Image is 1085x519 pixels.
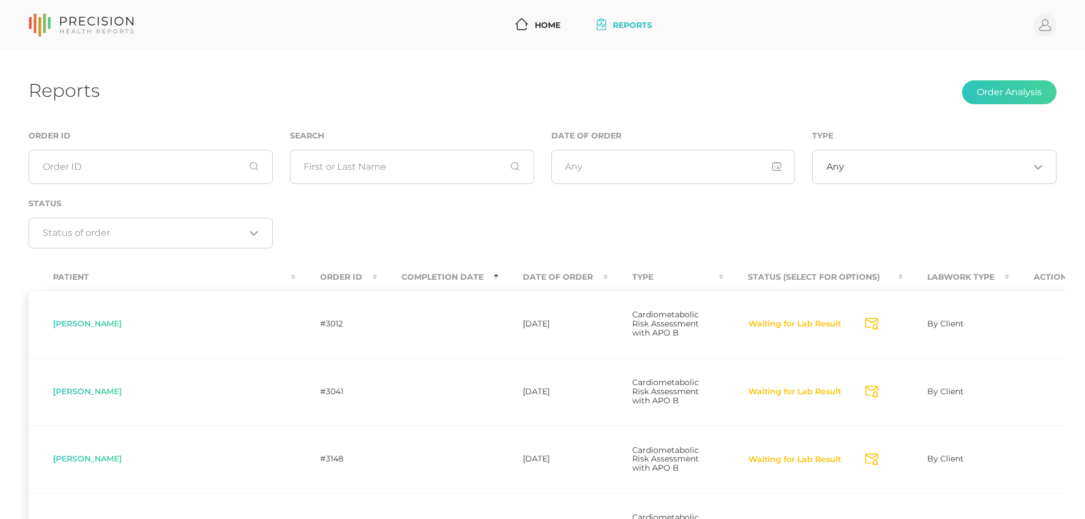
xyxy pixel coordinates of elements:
[632,377,699,406] span: Cardiometabolic Risk Assessment with APO B
[296,426,377,493] td: #3148
[865,453,878,465] svg: Send Notification
[498,264,608,290] th: Date Of Order : activate to sort column ascending
[748,454,842,465] button: Waiting for Lab Result
[290,131,324,141] label: Search
[53,318,122,329] span: [PERSON_NAME]
[28,218,273,248] div: Search for option
[498,358,608,426] td: [DATE]
[723,264,903,290] th: Status (Select for Options) : activate to sort column ascending
[28,199,62,209] label: Status
[551,150,796,184] input: Any
[53,453,122,464] span: [PERSON_NAME]
[28,150,273,184] input: Order ID
[296,290,377,358] td: #3012
[962,80,1057,104] button: Order Analysis
[927,453,964,464] span: By Client
[748,318,842,330] button: Waiting for Lab Result
[28,131,71,141] label: Order ID
[748,386,842,398] button: Waiting for Lab Result
[498,290,608,358] td: [DATE]
[551,131,621,141] label: Date of Order
[28,79,100,101] h1: Reports
[290,150,534,184] input: First or Last Name
[377,264,498,290] th: Completion Date : activate to sort column descending
[632,309,699,338] span: Cardiometabolic Risk Assessment with APO B
[608,264,723,290] th: Type : activate to sort column ascending
[28,264,296,290] th: Patient : activate to sort column ascending
[296,264,377,290] th: Order ID : activate to sort column ascending
[296,358,377,426] td: #3041
[632,445,699,473] span: Cardiometabolic Risk Assessment with APO B
[844,161,1029,173] input: Search for option
[812,150,1057,184] div: Search for option
[927,318,964,329] span: By Client
[826,161,844,173] span: Any
[903,264,1009,290] th: Labwork Type : activate to sort column ascending
[592,15,657,36] a: Reports
[43,227,245,239] input: Search for option
[865,318,878,330] svg: Send Notification
[812,131,833,141] label: Type
[927,386,964,397] span: By Client
[53,386,122,397] span: [PERSON_NAME]
[865,386,878,398] svg: Send Notification
[498,426,608,493] td: [DATE]
[511,15,565,36] a: Home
